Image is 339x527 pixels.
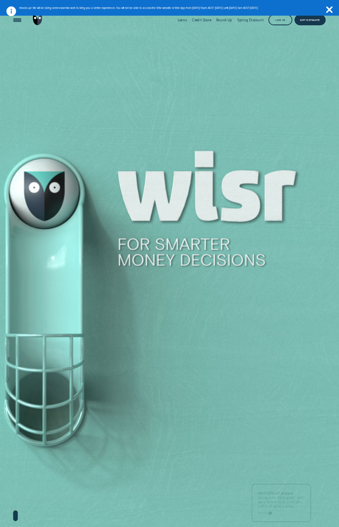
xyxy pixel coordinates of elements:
strong: Get 0.25% off all loans [258,491,293,496]
img: Wisr [33,14,42,25]
a: Go to home page [32,8,43,32]
button: Log in [268,14,292,25]
a: Get 0.25% off all loansSpring is for fresh goals - and we’re here to back yours with 0.25% off al... [252,484,311,522]
a: Credit Score [192,8,211,32]
a: Get Estimate [294,14,326,25]
a: Round Up [216,8,232,32]
span: Learn more [258,512,268,515]
a: Spring Discount [237,8,263,32]
button: Open Menu [12,14,22,25]
div: Spring Discount [237,18,263,22]
div: Credit Score [192,18,211,22]
div: Loans [178,18,187,22]
p: Spring is for fresh goals - and we’re here to back yours with 0.25% off all Wisr loans. [258,491,305,509]
div: Round Up [216,18,232,22]
a: Loans [178,8,187,32]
